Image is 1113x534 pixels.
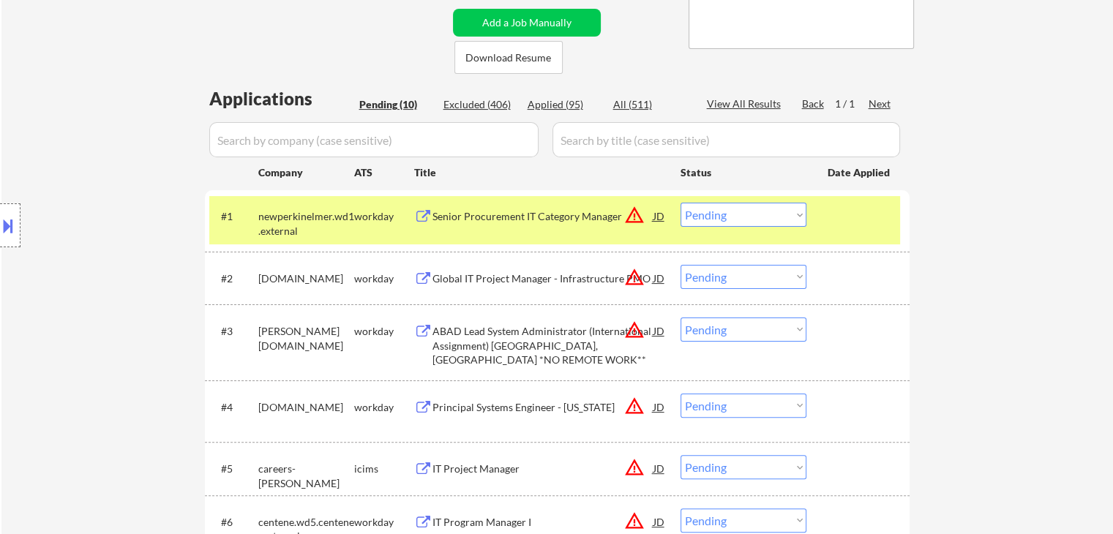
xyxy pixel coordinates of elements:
[681,159,806,185] div: Status
[652,317,667,344] div: JD
[258,324,354,353] div: [PERSON_NAME][DOMAIN_NAME]
[528,97,601,112] div: Applied (95)
[624,267,645,287] button: warning_amber
[258,165,354,180] div: Company
[258,462,354,490] div: careers-[PERSON_NAME]
[432,462,653,476] div: IT Project Manager
[432,324,653,367] div: ABAD Lead System Administrator (International Assignment) [GEOGRAPHIC_DATA], [GEOGRAPHIC_DATA] *N...
[835,97,869,111] div: 1 / 1
[258,271,354,286] div: [DOMAIN_NAME]
[443,97,517,112] div: Excluded (406)
[414,165,667,180] div: Title
[652,203,667,229] div: JD
[221,462,247,476] div: #5
[802,97,825,111] div: Back
[624,320,645,340] button: warning_amber
[624,511,645,531] button: warning_amber
[652,265,667,291] div: JD
[869,97,892,111] div: Next
[258,400,354,415] div: [DOMAIN_NAME]
[354,400,414,415] div: workday
[354,209,414,224] div: workday
[354,324,414,339] div: workday
[454,41,563,74] button: Download Resume
[432,271,653,286] div: Global IT Project Manager - Infrastructure PMO
[652,455,667,481] div: JD
[354,271,414,286] div: workday
[624,205,645,225] button: warning_amber
[613,97,686,112] div: All (511)
[209,90,354,108] div: Applications
[707,97,785,111] div: View All Results
[354,165,414,180] div: ATS
[432,515,653,530] div: IT Program Manager I
[624,457,645,478] button: warning_amber
[258,209,354,238] div: newperkinelmer.wd1.external
[209,122,539,157] input: Search by company (case sensitive)
[221,400,247,415] div: #4
[432,209,653,224] div: Senior Procurement IT Category Manager
[828,165,892,180] div: Date Applied
[552,122,900,157] input: Search by title (case sensitive)
[221,515,247,530] div: #6
[359,97,432,112] div: Pending (10)
[354,462,414,476] div: icims
[453,9,601,37] button: Add a Job Manually
[354,515,414,530] div: workday
[652,394,667,420] div: JD
[432,400,653,415] div: Principal Systems Engineer - [US_STATE]
[624,396,645,416] button: warning_amber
